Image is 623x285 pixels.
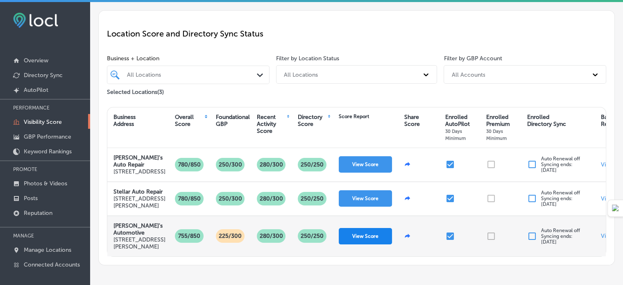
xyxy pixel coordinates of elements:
button: View Score [339,190,392,207]
p: Connected Accounts [24,261,80,268]
p: 250 /250 [297,192,327,205]
p: Directory Sync [24,72,63,79]
p: [STREET_ADDRESS][PERSON_NAME] [113,236,165,250]
p: Overview [24,57,48,64]
p: 250 /250 [297,158,327,171]
p: 250 /250 [297,229,327,243]
span: 30 Days Minimum [445,128,466,141]
p: 250/300 [215,158,245,171]
p: GBP Performance [24,133,71,140]
div: All Locations [284,71,318,78]
p: Auto Renewal off [541,190,580,207]
div: Enrolled AutoPilot [445,114,478,141]
div: Share Score [404,114,420,128]
p: 225/300 [215,229,245,243]
button: View Score [339,228,392,244]
img: Detect Auto [612,205,619,212]
span: Syncing ends: [DATE] [541,196,573,207]
p: 780/850 [175,192,204,205]
div: Directory Score [298,114,327,128]
p: Reputation [24,210,52,217]
p: 250/300 [215,192,245,205]
button: View Score [339,156,392,173]
p: Keyword Rankings [24,148,72,155]
div: All Locations [127,71,258,78]
strong: [PERSON_NAME]'s Auto Repair [113,154,163,168]
p: Auto Renewal off [541,228,580,245]
p: 755/850 [175,229,204,243]
div: Enrolled Premium [486,114,519,141]
div: Score Report [339,114,369,119]
label: Filter by GBP Account [444,55,502,62]
p: Visibility Score [24,119,62,125]
p: 280/300 [256,229,286,243]
strong: Stellar Auto Repair [113,188,163,195]
strong: [PERSON_NAME]'s Automotive [113,222,163,236]
p: Manage Locations [24,246,71,253]
div: Foundational GBP [216,114,250,128]
div: Baseline Report [601,114,623,128]
div: Overall Score [175,114,204,128]
span: Syncing ends: [DATE] [541,162,573,173]
span: 30 Days Minimum [486,128,507,141]
div: Recent Activity Score [257,114,286,135]
p: 780/850 [175,158,204,171]
p: [STREET_ADDRESS] [113,168,165,175]
span: Syncing ends: [DATE] [541,233,573,245]
label: Filter by Location Status [276,55,339,62]
div: Business Address [113,114,136,128]
p: Auto Renewal off [541,156,580,173]
img: fda3e92497d09a02dc62c9cd864e3231.png [13,13,58,28]
p: Selected Locations ( 3 ) [107,85,164,96]
div: All Accounts [451,71,485,78]
p: Location Score and Directory Sync Status [107,29,606,39]
span: Business + Location [107,55,270,62]
p: AutoPilot [24,87,48,93]
div: Enrolled Directory Sync [527,114,566,128]
p: Photos & Videos [24,180,67,187]
p: Posts [24,195,38,202]
p: 280/300 [256,192,286,205]
p: 280/300 [256,158,286,171]
p: [STREET_ADDRESS][PERSON_NAME] [113,195,165,209]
